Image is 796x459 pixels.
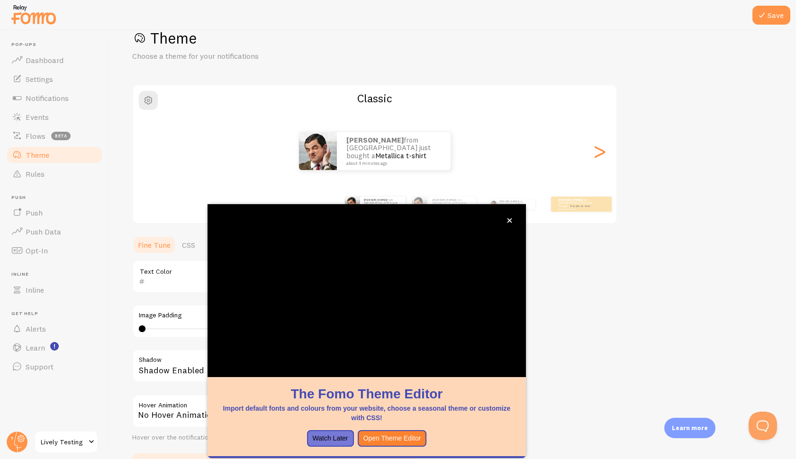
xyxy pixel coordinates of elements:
span: Dashboard [26,55,63,65]
a: Learn [6,338,103,357]
a: Metallica t-shirt [375,151,426,160]
span: Flows [26,131,45,141]
strong: [PERSON_NAME] [364,198,387,202]
p: from [GEOGRAPHIC_DATA] just bought a [559,198,597,210]
p: Choose a theme for your notifications [132,51,360,62]
img: Fomo [490,200,497,208]
a: Flows beta [6,126,103,145]
span: Events [26,112,49,122]
span: Push [11,195,103,201]
span: Theme [26,150,49,160]
strong: [PERSON_NAME] [433,198,455,202]
a: Lively Testing [34,431,98,453]
div: Hover over the notification for preview [132,433,416,442]
span: Get Help [11,311,103,317]
button: close, [505,216,515,225]
span: Support [26,362,54,371]
a: Notifications [6,89,103,108]
span: Rules [26,169,45,179]
button: Watch Later [307,430,354,447]
a: Events [6,108,103,126]
p: from [GEOGRAPHIC_DATA] just bought a [499,199,531,209]
h2: Classic [133,91,616,106]
p: Import default fonts and colours from your website, choose a seasonal theme or customize with CSS! [219,404,515,423]
strong: [PERSON_NAME] [559,198,581,202]
span: Settings [26,74,53,84]
span: Opt-In [26,246,48,255]
small: about 4 minutes ago [346,161,438,166]
span: beta [51,132,71,140]
div: The Fomo Theme EditorImport default fonts and colours from your website, choose a seasonal theme ... [208,204,526,458]
div: Shadow Enabled [132,349,416,384]
img: Fomo [299,132,337,170]
span: Alerts [26,324,46,333]
span: Push [26,208,43,217]
small: about 4 minutes ago [559,208,596,210]
svg: <p>Watch New Feature Tutorials!</p> [50,342,59,351]
span: Inline [26,285,44,295]
a: Theme [6,145,103,164]
a: Settings [6,70,103,89]
p: Learn more [672,423,708,432]
img: Fomo [412,197,427,212]
div: Next slide [594,117,605,185]
a: Support [6,357,103,376]
a: Opt-In [6,241,103,260]
span: Lively Testing [41,436,86,448]
strong: [PERSON_NAME] [499,200,518,203]
span: Pop-ups [11,42,103,48]
p: from [GEOGRAPHIC_DATA] just bought a [433,198,472,210]
p: from [GEOGRAPHIC_DATA] just bought a [346,136,441,166]
a: Metallica t-shirt [570,204,590,208]
strong: [PERSON_NAME] [346,135,404,144]
label: Image Padding [139,311,410,320]
h1: Theme [132,28,773,48]
span: Notifications [26,93,69,103]
span: Learn [26,343,45,352]
img: Fomo [345,197,360,212]
a: Push [6,203,103,222]
button: Open Theme Editor [358,430,427,447]
a: Fine Tune [132,235,176,254]
iframe: Help Scout Beacon - Open [749,412,777,440]
span: Inline [11,271,103,278]
a: Inline [6,280,103,299]
a: Push Data [6,222,103,241]
a: Rules [6,164,103,183]
div: No Hover Animation [132,395,416,428]
p: from [GEOGRAPHIC_DATA] just bought a [364,198,402,210]
a: CSS [176,235,201,254]
div: Learn more [664,418,715,438]
a: Alerts [6,319,103,338]
span: Push Data [26,227,61,236]
h1: The Fomo Theme Editor [219,385,515,403]
img: fomo-relay-logo-orange.svg [10,2,57,27]
a: Dashboard [6,51,103,70]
